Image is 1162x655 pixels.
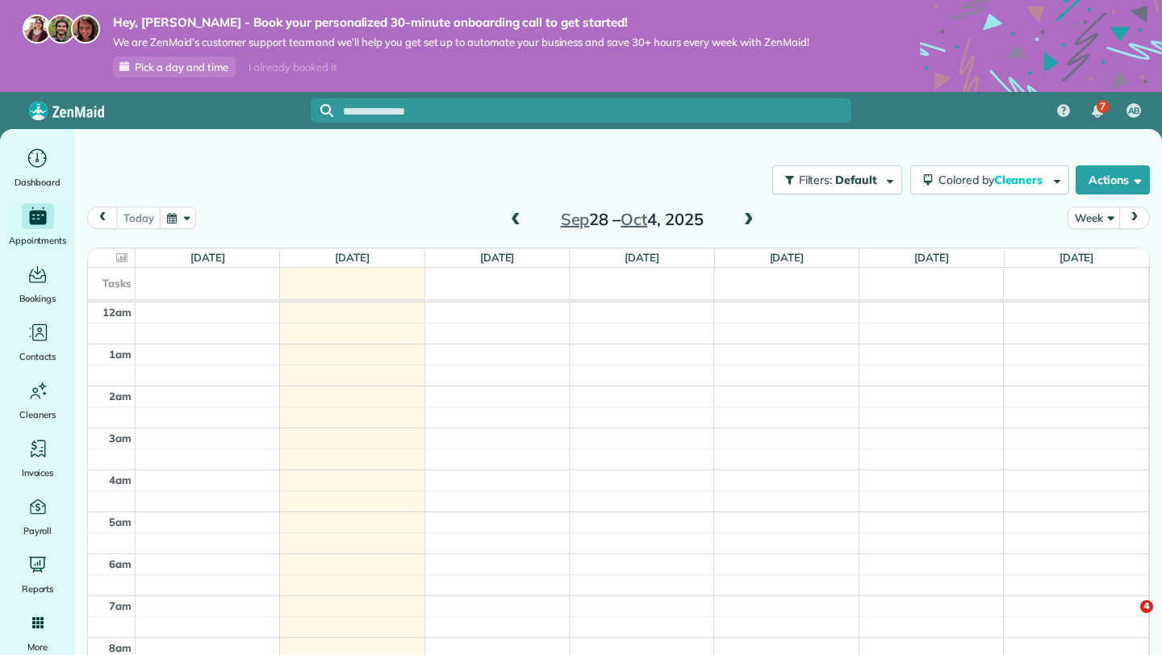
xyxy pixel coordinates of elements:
a: Appointments [6,203,69,248]
img: jorge-587dff0eeaa6aab1f244e6dc62b8924c3b6ad411094392a53c71c6c4a576187d.jpg [47,15,76,44]
button: Actions [1076,165,1150,194]
span: 5am [109,515,132,528]
nav: Main [1044,92,1162,129]
a: Payroll [6,494,69,539]
a: Contacts [6,319,69,365]
a: [DATE] [625,251,659,264]
span: Appointments [9,232,67,248]
span: 8am [109,641,132,654]
a: [DATE] [480,251,515,264]
span: Colored by [938,173,1048,187]
span: 2am [109,390,132,403]
a: Invoices [6,436,69,481]
span: Pick a day and time [135,60,228,73]
span: AB [1128,105,1140,118]
div: I already booked it [239,57,346,77]
a: [DATE] [335,251,370,264]
span: We are ZenMaid’s customer support team and we’ll help you get set up to automate your business an... [113,35,809,49]
button: today [116,207,161,228]
span: Invoices [22,465,54,481]
a: Cleaners [6,378,69,423]
span: 6am [109,557,132,570]
button: Colored byCleaners [910,165,1069,194]
span: Filters: [799,173,833,187]
div: 7 unread notifications [1080,94,1114,129]
span: 3am [109,432,132,444]
span: 4 [1140,600,1153,613]
span: More [27,639,48,655]
img: michelle-19f622bdf1676172e81f8f8fba1fb50e276960ebfe0243fe18214015130c80e4.jpg [71,15,100,44]
button: Filters: Default [772,165,902,194]
h2: 28 – 4, 2025 [531,211,733,228]
button: Week [1068,207,1120,228]
span: Contacts [19,348,56,365]
a: Dashboard [6,145,69,190]
a: Filters: Default [764,165,902,194]
button: next [1119,207,1150,228]
span: Cleaners [994,173,1046,187]
span: Payroll [23,523,52,539]
span: Sep [561,209,590,229]
span: 7 [1100,100,1106,113]
span: 4am [109,474,132,486]
span: Default [835,173,878,187]
iframe: Intercom live chat [1107,600,1146,639]
span: Tasks [102,277,132,290]
button: prev [87,207,118,228]
span: Dashboard [15,174,61,190]
span: 7am [109,599,132,612]
span: Oct [621,209,647,229]
a: [DATE] [914,251,949,264]
span: 12am [102,306,132,319]
span: Reports [22,581,54,597]
span: 1am [109,348,132,361]
a: [DATE] [190,251,225,264]
a: Bookings [6,261,69,307]
strong: Hey, [PERSON_NAME] - Book your personalized 30-minute onboarding call to get started! [113,15,809,31]
img: maria-72a9807cf96188c08ef61303f053569d2e2a8a1cde33d635c8a3ac13582a053d.jpg [23,15,52,44]
span: Cleaners [19,407,56,423]
button: Focus search [311,104,333,117]
span: Bookings [19,290,56,307]
a: [DATE] [1060,251,1094,264]
a: Reports [6,552,69,597]
a: Pick a day and time [113,56,236,77]
a: [DATE] [770,251,805,264]
svg: Focus search [320,104,333,117]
